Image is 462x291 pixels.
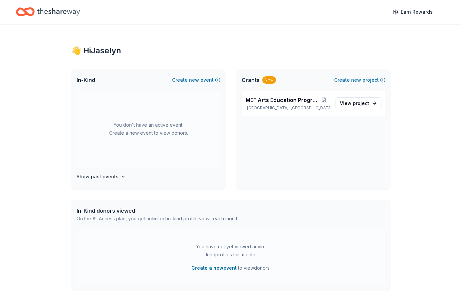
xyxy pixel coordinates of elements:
div: 👋 Hi Jaselyn [71,45,391,56]
span: new [189,76,199,84]
a: Home [16,4,80,20]
div: You have not yet viewed any in-kind profiles this month. [189,243,273,259]
span: project [353,100,369,106]
h4: Show past events [77,173,118,181]
button: Create a newevent [191,264,237,272]
span: to view donors . [191,264,271,272]
button: Createnewproject [334,76,385,84]
span: MEF Arts Education Program [246,96,318,104]
a: View project [336,97,381,109]
div: On the All Access plan, you get unlimited in-kind profile views each month. [77,215,240,223]
span: new [351,76,361,84]
div: In-Kind donors viewed [77,207,240,215]
button: Show past events [77,173,126,181]
p: [GEOGRAPHIC_DATA], [GEOGRAPHIC_DATA] [246,105,330,111]
span: View [340,99,369,107]
span: In-Kind [77,76,95,84]
button: Createnewevent [172,76,220,84]
div: New [262,76,276,84]
a: Earn Rewards [389,6,437,18]
div: You don't have an active event. Create a new event to view donors. [77,91,220,167]
span: Grants [242,76,260,84]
